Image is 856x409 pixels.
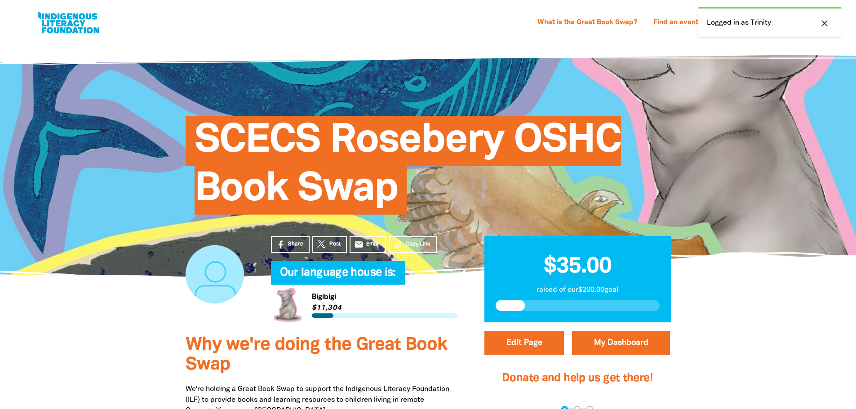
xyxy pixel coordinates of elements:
[186,337,447,373] span: Why we're doing the Great Book Swap
[496,285,660,295] p: raised of our $200.00 goal
[648,16,704,30] a: Find an event
[271,236,310,253] a: Share
[502,373,653,383] span: Donate and help us get there!
[280,268,396,285] span: Our language house is:
[819,18,830,29] i: close
[406,240,430,248] span: Copy Link
[312,236,347,253] a: Post
[484,331,564,355] button: Edit Page
[532,16,643,30] a: What is the Great Book Swap?
[389,236,437,253] button: Copy Link
[350,236,386,253] a: emailEmail
[572,331,670,355] a: My Dashboard
[288,240,303,248] span: Share
[366,240,380,248] span: Email
[329,240,341,248] span: Post
[195,123,621,215] span: SCECS Rosebery OSHC Book Swap
[816,18,833,29] button: close
[354,240,364,249] i: email
[271,276,457,281] h6: My Team
[544,256,612,277] span: $35.00
[698,7,842,37] div: Logged in as Trinity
